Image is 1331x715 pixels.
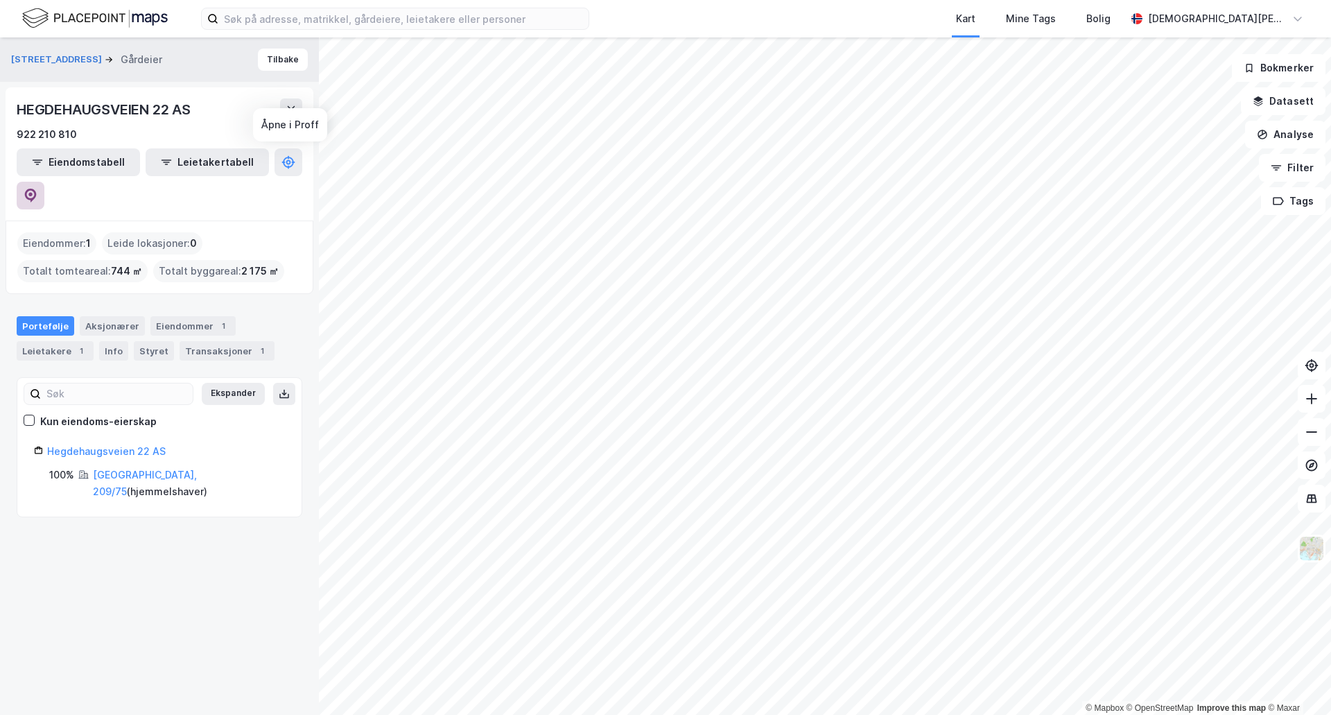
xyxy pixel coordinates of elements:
[1148,10,1287,27] div: [DEMOGRAPHIC_DATA][PERSON_NAME]
[956,10,975,27] div: Kart
[86,235,91,252] span: 1
[17,148,140,176] button: Eiendomstabell
[255,344,269,358] div: 1
[1006,10,1056,27] div: Mine Tags
[99,341,128,361] div: Info
[49,467,74,483] div: 100%
[74,344,88,358] div: 1
[17,126,77,143] div: 922 210 810
[41,384,193,404] input: Søk
[202,383,265,405] button: Ekspander
[134,341,174,361] div: Styret
[11,53,105,67] button: [STREET_ADDRESS]
[1259,154,1325,182] button: Filter
[1086,703,1124,713] a: Mapbox
[80,316,145,336] div: Aksjonærer
[218,8,589,29] input: Søk på adresse, matrikkel, gårdeiere, leietakere eller personer
[1298,535,1325,562] img: Z
[1245,121,1325,148] button: Analyse
[1126,703,1194,713] a: OpenStreetMap
[47,445,166,457] a: Hegdehaugsveien 22 AS
[17,98,193,121] div: HEGDEHAUGSVEIEN 22 AS
[241,263,279,279] span: 2 175 ㎡
[1261,187,1325,215] button: Tags
[190,235,197,252] span: 0
[22,6,168,31] img: logo.f888ab2527a4732fd821a326f86c7f29.svg
[150,316,236,336] div: Eiendommer
[1232,54,1325,82] button: Bokmerker
[1262,648,1331,715] iframe: Chat Widget
[93,467,285,500] div: ( hjemmelshaver )
[146,148,269,176] button: Leietakertabell
[17,260,148,282] div: Totalt tomteareal :
[1086,10,1111,27] div: Bolig
[1197,703,1266,713] a: Improve this map
[17,341,94,361] div: Leietakere
[111,263,142,279] span: 744 ㎡
[121,51,162,68] div: Gårdeier
[153,260,284,282] div: Totalt byggareal :
[93,469,197,497] a: [GEOGRAPHIC_DATA], 209/75
[216,319,230,333] div: 1
[258,49,308,71] button: Tilbake
[102,232,202,255] div: Leide lokasjoner :
[17,232,96,255] div: Eiendommer :
[17,316,74,336] div: Portefølje
[180,341,275,361] div: Transaksjoner
[1241,87,1325,115] button: Datasett
[1262,648,1331,715] div: Kontrollprogram for chat
[40,413,157,430] div: Kun eiendoms-eierskap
